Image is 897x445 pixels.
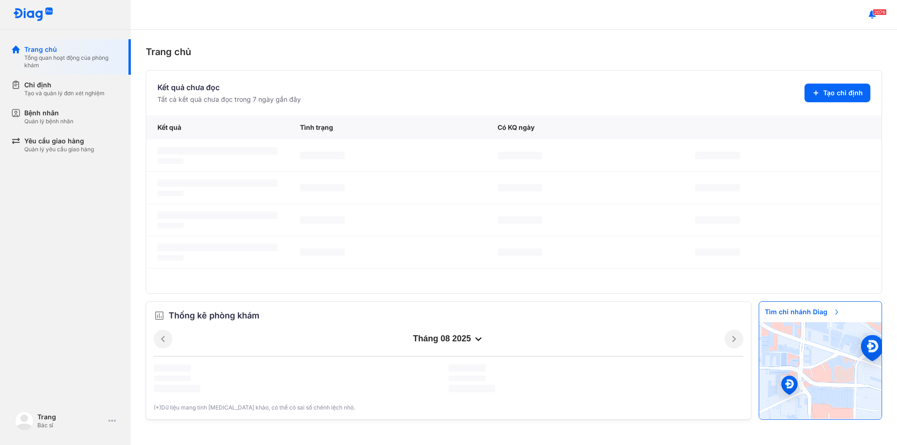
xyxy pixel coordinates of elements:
div: tháng 08 2025 [172,333,725,345]
div: Trang [37,412,105,422]
div: Tất cả kết quả chưa đọc trong 7 ngày gần đây [157,95,301,104]
div: Trang chủ [24,45,120,54]
span: ‌ [695,216,740,224]
span: ‌ [498,248,542,256]
span: ‌ [498,152,542,159]
div: Quản lý yêu cầu giao hàng [24,146,94,153]
span: ‌ [695,248,740,256]
span: ‌ [498,216,542,224]
span: ‌ [300,216,345,224]
div: Yêu cầu giao hàng [24,136,94,146]
img: order.5a6da16c.svg [154,310,165,321]
div: Tình trạng [289,115,486,140]
img: logo [13,7,53,22]
img: logo [15,411,34,430]
span: ‌ [154,385,200,392]
div: Có KQ ngày [486,115,684,140]
div: Quản lý bệnh nhân [24,118,73,125]
div: Kết quả [146,115,289,140]
span: ‌ [157,212,278,219]
div: Chỉ định [24,80,105,90]
button: Tạo chỉ định [804,84,870,102]
span: ‌ [157,179,278,187]
span: ‌ [157,158,184,164]
span: ‌ [157,147,278,155]
div: Trang chủ [146,45,882,59]
div: (*)Dữ liệu mang tính [MEDICAL_DATA] khảo, có thể có sai số chênh lệch nhỏ. [154,403,743,412]
span: ‌ [157,255,184,261]
span: ‌ [448,385,495,392]
div: Tổng quan hoạt động của phòng khám [24,54,120,69]
span: ‌ [300,184,345,191]
span: ‌ [448,375,486,381]
div: Tạo và quản lý đơn xét nghiệm [24,90,105,97]
span: ‌ [157,191,184,196]
span: Tạo chỉ định [823,88,863,98]
span: ‌ [695,152,740,159]
span: ‌ [498,184,542,191]
span: ‌ [154,375,191,381]
div: Kết quả chưa đọc [157,82,301,93]
span: Thống kê phòng khám [169,309,259,322]
div: Bác sĩ [37,422,105,429]
span: ‌ [695,184,740,191]
span: ‌ [157,223,184,228]
span: 2076 [873,9,887,15]
span: ‌ [157,244,278,251]
div: Bệnh nhân [24,108,73,118]
span: Tìm chi nhánh Diag [759,302,846,322]
span: ‌ [300,152,345,159]
span: ‌ [154,364,191,372]
span: ‌ [300,248,345,256]
span: ‌ [448,364,486,372]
